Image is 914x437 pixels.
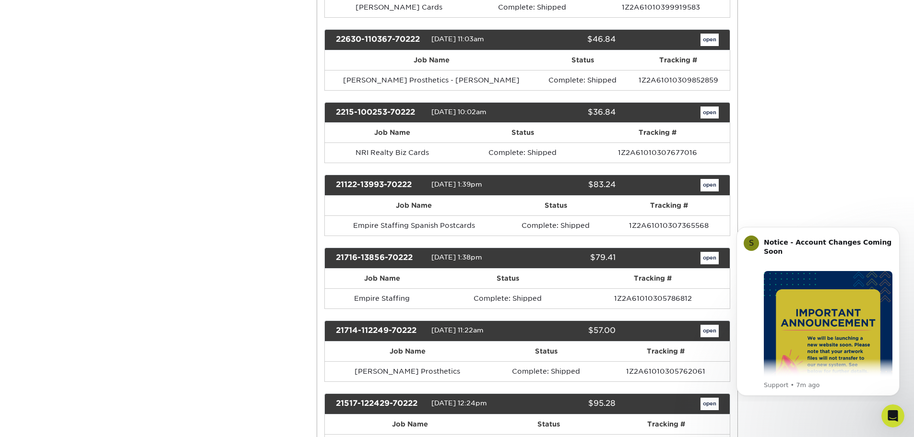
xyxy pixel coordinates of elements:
[503,196,609,215] th: Status
[325,288,439,308] td: Empire Staffing
[329,325,431,337] div: 21714-112249-70222
[329,179,431,191] div: 21122-13993-70222
[520,34,623,46] div: $46.84
[538,50,628,70] th: Status
[325,123,460,142] th: Job Name
[325,196,503,215] th: Job Name
[431,326,484,334] span: [DATE] 11:22am
[520,179,623,191] div: $83.24
[585,123,729,142] th: Tracking #
[603,414,730,434] th: Tracking #
[460,123,586,142] th: Status
[329,34,431,46] div: 22630-110367-70222
[490,361,602,381] td: Complete: Shipped
[439,269,576,288] th: Status
[325,414,495,434] th: Job Name
[627,50,729,70] th: Tracking #
[325,342,490,361] th: Job Name
[520,325,623,337] div: $57.00
[585,142,729,163] td: 1Z2A61010307677016
[520,106,623,119] div: $36.84
[700,34,719,46] a: open
[329,106,431,119] div: 2215-100253-70222
[325,50,538,70] th: Job Name
[627,70,729,90] td: 1Z2A61010309852859
[700,106,719,119] a: open
[431,108,487,116] span: [DATE] 10:02am
[602,361,730,381] td: 1Z2A61010305762061
[700,179,719,191] a: open
[495,414,603,434] th: Status
[608,215,729,236] td: 1Z2A61010307365568
[325,142,460,163] td: NRI Realty Biz Cards
[431,35,484,43] span: [DATE] 11:03am
[576,269,730,288] th: Tracking #
[460,142,586,163] td: Complete: Shipped
[520,398,623,410] div: $95.28
[881,404,904,427] iframe: Intercom live chat
[431,253,482,261] span: [DATE] 1:38pm
[325,215,503,236] td: Empire Staffing Spanish Postcards
[700,398,719,410] a: open
[503,215,609,236] td: Complete: Shipped
[325,70,538,90] td: [PERSON_NAME] Prosthetics - [PERSON_NAME]
[439,288,576,308] td: Complete: Shipped
[431,181,482,189] span: [DATE] 1:39pm
[722,218,914,402] iframe: Intercom notifications message
[538,70,628,90] td: Complete: Shipped
[608,196,729,215] th: Tracking #
[325,361,490,381] td: [PERSON_NAME] Prosthetics
[602,342,730,361] th: Tracking #
[520,252,623,264] div: $79.41
[431,399,487,407] span: [DATE] 12:24pm
[576,288,730,308] td: 1Z2A61010305786812
[329,252,431,264] div: 21716-13856-70222
[700,252,719,264] a: open
[490,342,602,361] th: Status
[329,398,431,410] div: 21517-122429-70222
[325,269,439,288] th: Job Name
[700,325,719,337] a: open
